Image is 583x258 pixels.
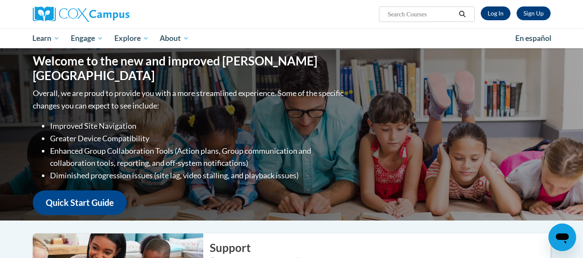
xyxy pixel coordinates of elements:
div: Main menu [20,28,564,48]
li: Improved Site Navigation [50,120,346,132]
a: Log In [481,6,511,20]
a: About [154,28,195,48]
span: Learn [32,33,60,44]
a: Explore [109,28,154,48]
button: Search [456,9,469,19]
a: Learn [27,28,66,48]
h1: Welcome to the new and improved [PERSON_NAME][GEOGRAPHIC_DATA] [33,54,346,83]
h2: Support [210,240,551,255]
a: Quick Start Guide [33,190,127,215]
a: Register [517,6,551,20]
p: Overall, we are proud to provide you with a more streamlined experience. Some of the specific cha... [33,87,346,112]
img: Cox Campus [33,6,129,22]
span: Engage [71,33,103,44]
li: Enhanced Group Collaboration Tools (Action plans, Group communication and collaboration tools, re... [50,145,346,170]
a: Engage [65,28,109,48]
li: Diminished progression issues (site lag, video stalling, and playback issues) [50,169,346,182]
a: En español [510,29,557,47]
span: Explore [114,33,149,44]
span: En español [515,34,551,43]
a: Cox Campus [33,6,197,22]
li: Greater Device Compatibility [50,132,346,145]
span: About [160,33,189,44]
input: Search Courses [387,9,456,19]
iframe: Button to launch messaging window [548,224,576,251]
